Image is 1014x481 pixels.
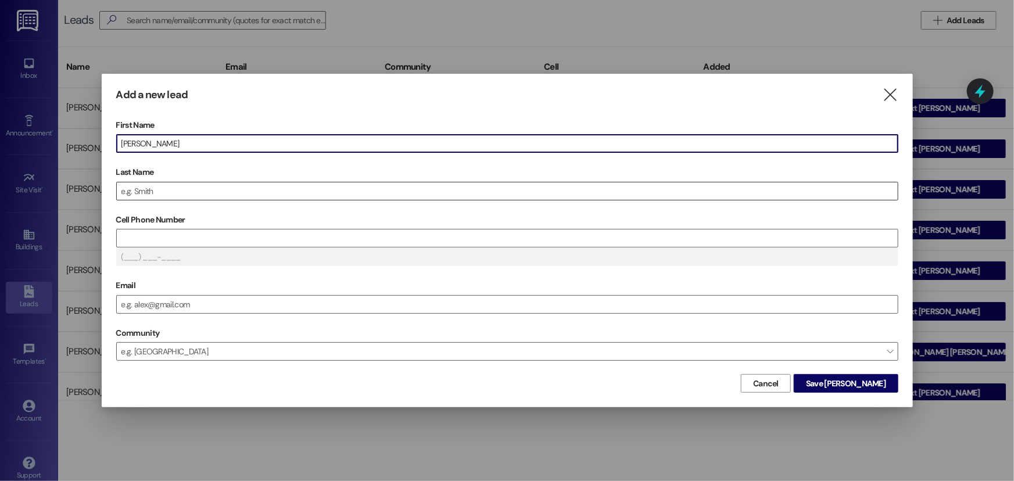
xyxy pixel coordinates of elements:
label: Last Name [116,163,898,181]
span: e.g. [GEOGRAPHIC_DATA] [116,342,898,361]
span: Cancel [753,378,779,390]
label: First Name [116,116,898,134]
input: e.g. Smith [117,182,898,200]
label: Email [116,277,898,295]
button: Cancel [741,374,791,393]
i:  [883,89,898,101]
h3: Add a new lead [116,88,188,102]
label: Community [116,324,160,342]
button: Save [PERSON_NAME] [794,374,898,393]
input: e.g. alex@gmail.com [117,296,898,313]
label: Cell Phone Number [116,211,898,229]
input: e.g. Alex [117,135,898,152]
span: Save [PERSON_NAME] [806,378,886,390]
